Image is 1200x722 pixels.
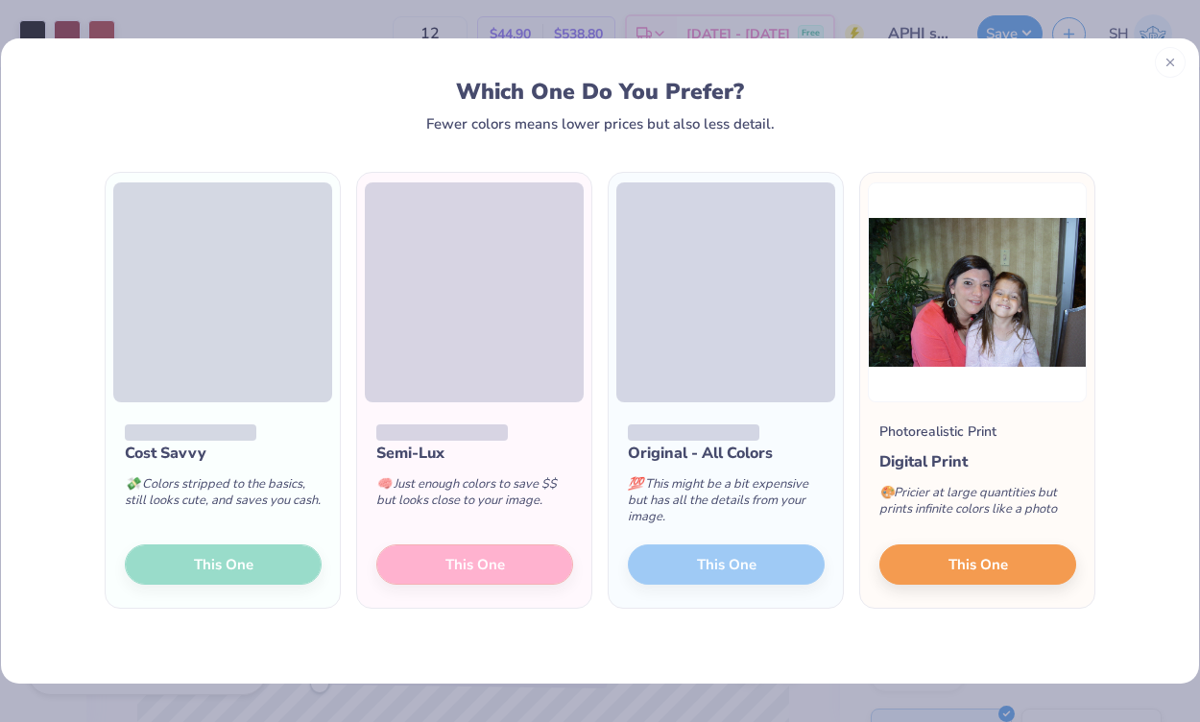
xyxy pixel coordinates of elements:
div: This might be a bit expensive but has all the details from your image. [628,465,825,544]
div: Just enough colors to save $$ but looks close to your image. [376,465,573,528]
div: Photorealistic Print [879,421,996,442]
div: Pricier at large quantities but prints infinite colors like a photo [879,473,1076,537]
span: 🧠 [376,475,392,493]
div: Cost Savvy [125,442,322,465]
div: Digital Print [879,450,1076,473]
div: Which One Do You Prefer? [54,79,1147,105]
span: This One [948,554,1008,576]
span: 💸 [125,475,140,493]
button: This One [879,544,1076,585]
div: Colors stripped to the basics, still looks cute, and saves you cash. [125,465,322,528]
div: Fewer colors means lower prices but also less detail. [426,116,775,132]
div: Original - All Colors [628,442,825,465]
img: Photorealistic preview [868,182,1087,402]
span: 💯 [628,475,643,493]
span: 🎨 [879,484,895,501]
div: Semi-Lux [376,442,573,465]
